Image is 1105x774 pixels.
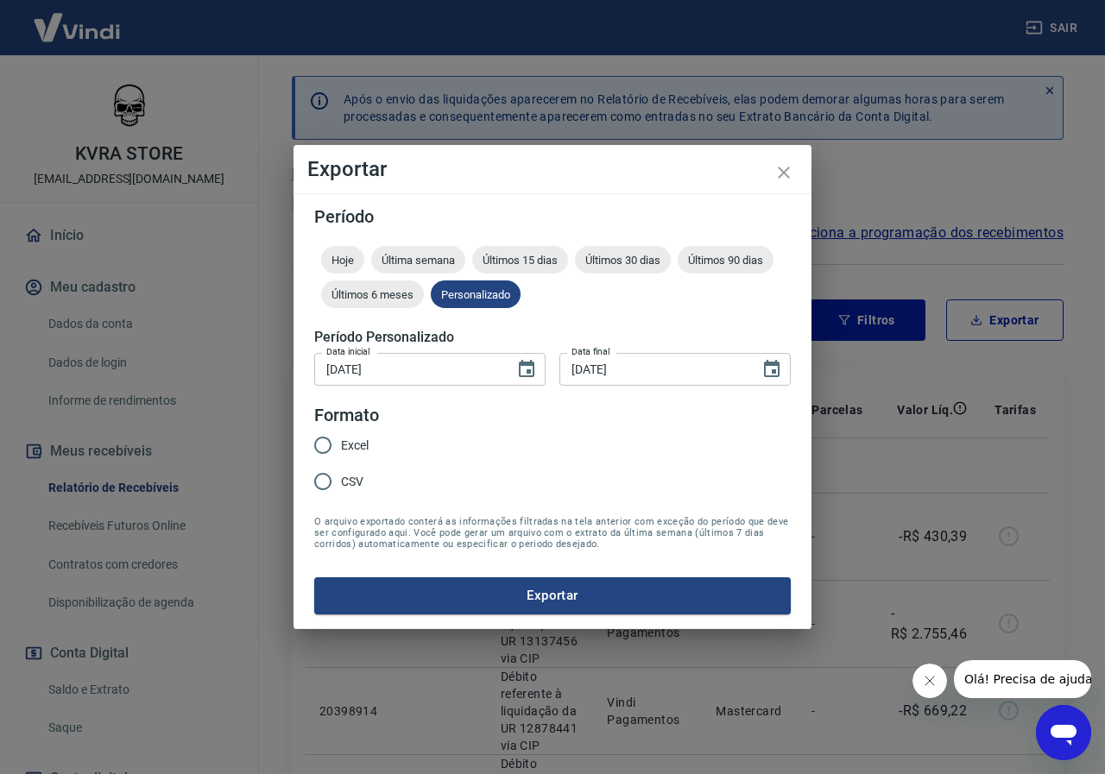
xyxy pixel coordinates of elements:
[1036,705,1091,760] iframe: Botão para abrir a janela de mensagens
[371,254,465,267] span: Última semana
[559,353,748,385] input: DD/MM/YYYY
[472,246,568,274] div: Últimos 15 dias
[755,352,789,387] button: Choose date, selected date is 25 de ago de 2025
[678,246,773,274] div: Últimos 90 dias
[314,329,791,346] h5: Período Personalizado
[321,280,424,308] div: Últimos 6 meses
[321,288,424,301] span: Últimos 6 meses
[431,280,521,308] div: Personalizado
[321,246,364,274] div: Hoje
[10,12,145,26] span: Olá! Precisa de ajuda?
[307,159,798,179] h4: Exportar
[314,516,791,550] span: O arquivo exportado conterá as informações filtradas na tela anterior com exceção do período que ...
[314,577,791,614] button: Exportar
[326,345,370,358] label: Data inicial
[341,473,363,491] span: CSV
[314,403,379,428] legend: Formato
[912,664,947,698] iframe: Fechar mensagem
[314,208,791,225] h5: Período
[575,254,671,267] span: Últimos 30 dias
[763,152,805,193] button: close
[571,345,610,358] label: Data final
[321,254,364,267] span: Hoje
[314,353,502,385] input: DD/MM/YYYY
[341,437,369,455] span: Excel
[509,352,544,387] button: Choose date, selected date is 22 de ago de 2025
[371,246,465,274] div: Última semana
[678,254,773,267] span: Últimos 90 dias
[575,246,671,274] div: Últimos 30 dias
[954,660,1091,698] iframe: Mensagem da empresa
[472,254,568,267] span: Últimos 15 dias
[431,288,521,301] span: Personalizado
